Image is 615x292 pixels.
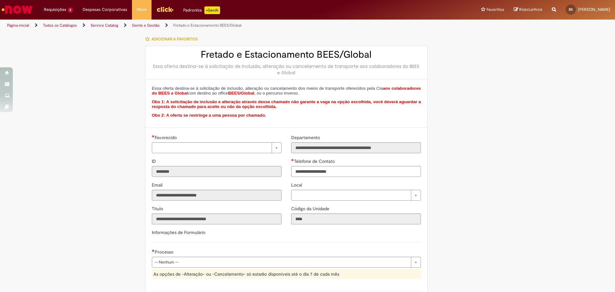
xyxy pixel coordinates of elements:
[137,6,147,13] span: More
[152,213,282,224] input: Título
[152,190,282,201] input: Email
[228,91,254,96] span: BEES/Global
[291,159,294,161] span: Obrigatório Preenchido
[519,6,542,13] span: Rascunhos
[152,206,164,212] span: Somente leitura - Título
[152,142,282,153] a: Limpar campo Favorecido
[155,249,175,255] span: Processo
[83,6,127,13] span: Despesas Corporativas
[155,135,178,140] span: Necessários - Favorecido
[204,6,220,14] p: +GenAi
[173,23,242,28] a: Fretado e Estacionamento BEES/Global
[152,86,421,96] span: aos colaboradores do BEES e Global
[183,6,220,14] div: Padroniza
[68,7,73,13] span: 2
[291,142,421,153] input: Departamento
[291,190,421,201] a: Limpar campo Local
[514,7,542,13] a: Rascunhos
[152,113,266,118] span: Obs 2: A oferta se restringe a uma pessoa por chamado.
[152,37,198,42] span: Adicionar a Favoritos
[152,205,164,212] label: Somente leitura - Título
[152,158,157,164] label: Somente leitura - ID
[1,3,34,16] img: ServiceNow
[5,20,405,31] ul: Trilhas de página
[152,166,282,177] input: ID
[569,7,573,12] span: BS
[155,257,408,267] span: -- Nenhum --
[7,23,29,28] a: Página inicial
[43,23,77,28] a: Todos os Catálogos
[152,135,155,138] span: Necessários
[152,63,421,76] div: Essa oferta destina-se à solicitação de inclusão, alteração ou cancelamento de transporte aos col...
[152,86,421,96] span: Essa oferta destina-se à solicitação de inclusão, alteração ou cancelamento dos meios de transpor...
[152,49,421,60] h2: Fretado e Estacionamento BEES/Global
[152,249,155,252] span: Necessários
[291,213,421,224] input: Código da Unidade
[152,182,164,188] label: Somente leitura - Email
[294,158,336,164] span: Telefone de Contato
[145,32,201,46] button: Adicionar a Favoritos
[291,135,321,140] span: Somente leitura - Departamento
[487,6,504,13] span: Favoritos
[578,7,610,12] span: [PERSON_NAME]
[44,6,66,13] span: Requisições
[291,205,331,212] label: Somente leitura - Código da Unidade
[152,269,421,279] div: As opções de -Alteração- ou -Cancelamento- só estarão disponíveis até o dia 7 de cada mês
[156,4,174,14] img: click_logo_yellow_360x200.png
[291,134,321,141] label: Somente leitura - Departamento
[152,229,205,235] label: Informações de Formulário
[152,99,421,109] span: Obs 1: A solicitação de inclusão e alteração através desse chamado não garante a vaga na opção es...
[291,206,331,212] span: Somente leitura - Código da Unidade
[132,23,160,28] a: Gente e Gestão
[91,23,118,28] a: Service Catalog
[291,166,421,177] input: Telefone de Contato
[291,182,303,188] span: Local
